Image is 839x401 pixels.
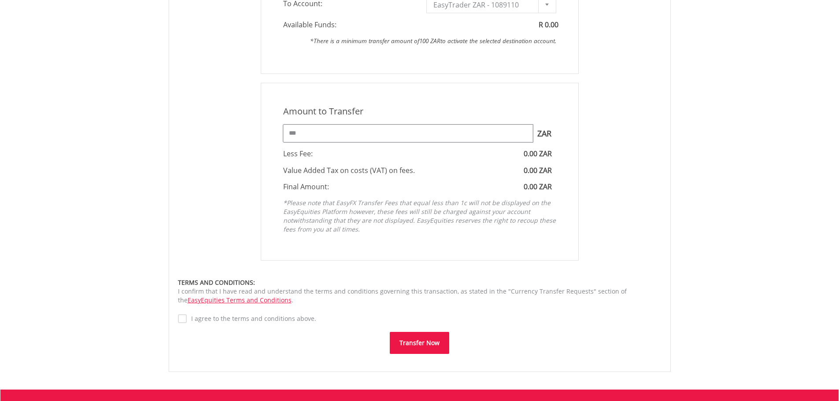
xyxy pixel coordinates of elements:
[283,149,313,158] span: Less Fee:
[277,20,420,30] span: Available Funds:
[524,166,552,175] span: 0.00 ZAR
[539,20,558,29] span: R 0.00
[283,199,556,233] em: *Please note that EasyFX Transfer Fees that equal less than 1c will not be displayed on the EasyE...
[524,149,552,158] span: 0.00 ZAR
[188,296,292,304] a: EasyEquities Terms and Conditions
[178,278,662,305] div: I confirm that I have read and understand the terms and conditions governing this transaction, as...
[533,125,556,142] span: ZAR
[390,332,449,354] button: Transfer Now
[283,166,415,175] span: Value Added Tax on costs (VAT) on fees.
[178,278,662,287] div: TERMS AND CONDITIONS:
[277,105,563,118] div: Amount to Transfer
[277,37,563,45] span: *There is a minimum transfer amount of to activate the selected destination account.
[187,314,316,323] label: I agree to the terms and conditions above.
[419,37,440,45] span: 100 ZAR
[283,182,329,191] span: Final Amount:
[524,182,552,191] span: 0.00 ZAR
